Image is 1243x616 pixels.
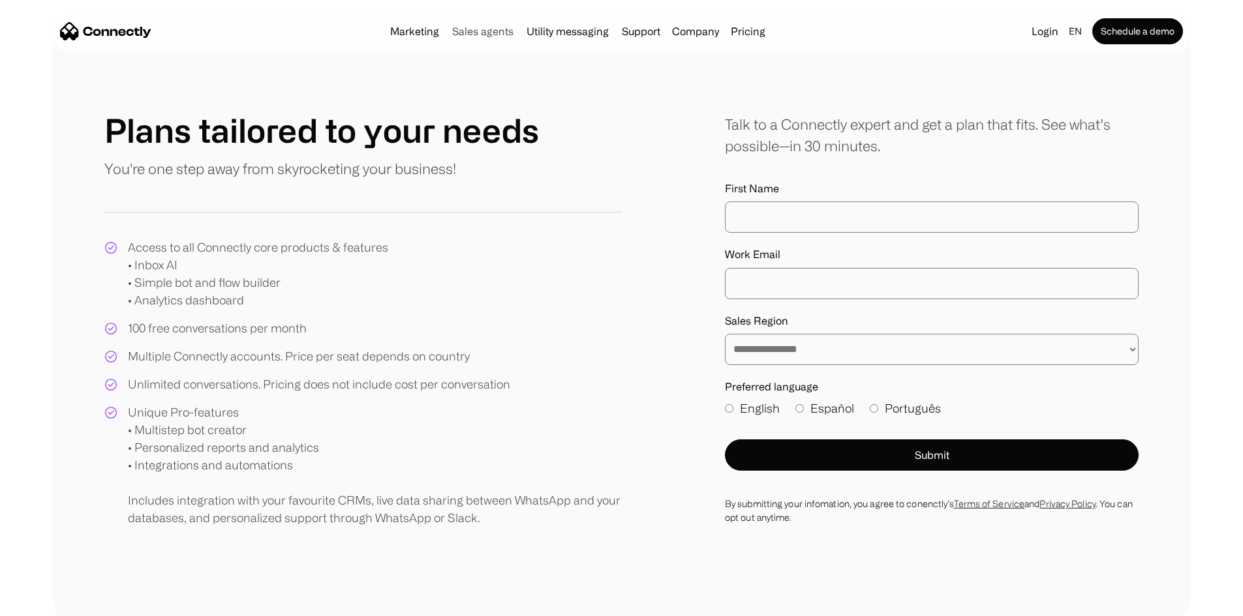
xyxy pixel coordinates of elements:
button: Submit [725,439,1139,471]
a: Schedule a demo [1092,18,1183,44]
label: Work Email [725,248,1139,261]
div: Multiple Connectly accounts. Price per seat depends on country [128,347,470,365]
div: Talk to a Connectly expert and get a plan that fits. See what’s possible—in 30 minutes. [725,113,1139,156]
input: Español [795,404,804,413]
div: Access to all Connectly core products & features • Inbox AI • Simple bot and flow builder • Analy... [128,239,388,309]
h1: Plans tailored to your needs [104,111,539,150]
div: en [1064,22,1090,40]
label: First Name [725,183,1139,195]
div: By submitting your infomation, you agree to conenctly’s and . You can opt out anytime. [725,497,1139,524]
div: Company [672,22,719,40]
aside: Language selected: English [13,592,78,611]
label: Português [870,400,941,417]
div: 100 free conversations per month [128,319,307,337]
div: en [1069,22,1082,40]
a: Terms of Service [954,499,1025,508]
div: Company [668,22,723,40]
a: Support [617,26,666,37]
a: home [60,22,151,41]
div: Unlimited conversations. Pricing does not include cost per conversation [128,375,510,393]
input: Português [870,404,878,413]
a: Sales agents [447,26,519,37]
label: Preferred language [725,381,1139,393]
ul: Language list [26,593,78,611]
a: Login [1026,22,1064,40]
label: English [725,400,780,417]
p: You're one step away from skyrocketing your business! [104,158,456,179]
input: English [725,404,733,413]
a: Utility messaging [521,26,614,37]
label: Español [795,400,854,417]
a: Privacy Policy [1039,499,1095,508]
a: Marketing [385,26,444,37]
a: Pricing [726,26,771,37]
label: Sales Region [725,315,1139,327]
div: Unique Pro-features • Multistep bot creator • Personalized reports and analytics • Integrations a... [128,403,622,527]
